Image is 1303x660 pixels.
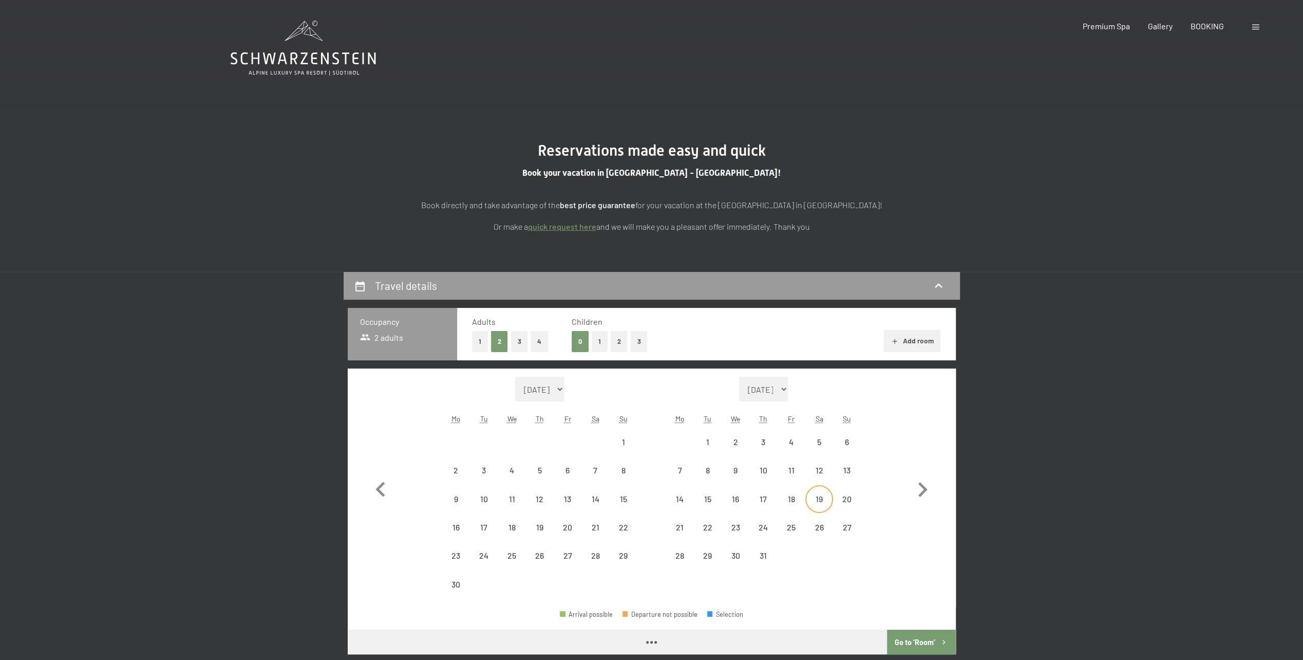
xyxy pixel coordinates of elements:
div: Sun Nov 08 2026 [609,456,637,484]
div: Mon Nov 23 2026 [442,542,470,570]
div: Arrival not possible [498,456,525,484]
div: 4 [499,466,524,492]
div: Arrival not possible [777,456,805,484]
p: Book directly and take advantage of the for your vacation at the [GEOGRAPHIC_DATA] in [GEOGRAPHIC... [395,198,909,212]
a: Gallery [1148,21,1173,31]
div: Arrival not possible [554,456,581,484]
div: Arrival not possible [777,428,805,456]
div: Arrival not possible [666,514,693,541]
div: Tue Dec 22 2026 [694,514,722,541]
div: Arrival not possible [666,542,693,570]
div: Fri Nov 27 2026 [554,542,581,570]
div: Arrival not possible [581,514,609,541]
div: Arrival not possible [442,514,470,541]
div: Arrival not possible [442,456,470,484]
div: Arrival not possible [470,456,498,484]
div: Fri Nov 13 2026 [554,485,581,513]
div: Arrival not possible [833,514,861,541]
div: 20 [834,495,860,521]
div: Arrival not possible [694,514,722,541]
div: 7 [667,466,692,492]
div: Arrival not possible [666,456,693,484]
div: Thu Nov 12 2026 [526,485,554,513]
div: Arrival not possible [722,456,749,484]
div: Sat Dec 26 2026 [805,514,833,541]
div: Arrival not possible [609,514,637,541]
div: 9 [723,466,748,492]
div: 3 [750,438,776,464]
div: Arrival not possible [442,542,470,570]
div: 24 [471,552,497,577]
div: Wed Dec 23 2026 [722,514,749,541]
div: Mon Nov 30 2026 [442,570,470,598]
div: Sat Nov 21 2026 [581,514,609,541]
div: Mon Nov 09 2026 [442,485,470,513]
div: Arrival not possible [777,485,805,513]
div: Sun Dec 06 2026 [833,428,861,456]
div: Wed Nov 18 2026 [498,514,525,541]
div: 30 [443,580,469,606]
div: 18 [499,523,524,549]
div: 1 [610,438,636,464]
div: Arrival not possible [498,485,525,513]
button: 3 [631,331,648,352]
div: Arrival not possible [805,428,833,456]
div: Arrival not possible [526,542,554,570]
div: Arrival not possible [694,428,722,456]
div: Arrival not possible [526,514,554,541]
div: Sat Nov 14 2026 [581,485,609,513]
div: 6 [834,438,860,464]
span: Reservations made easy and quick [538,141,766,159]
div: Thu Dec 03 2026 [749,428,777,456]
abbr: Sunday [619,414,628,423]
div: 30 [723,552,748,577]
button: Add room [883,330,940,353]
abbr: Tuesday [704,414,711,423]
div: 2 [443,466,469,492]
button: 4 [531,331,548,352]
span: 2 adults [360,332,404,343]
abbr: Monday [451,414,461,423]
abbr: Friday [564,414,571,423]
div: Sun Nov 01 2026 [609,428,637,456]
div: Arrival not possible [581,456,609,484]
div: Wed Dec 30 2026 [722,542,749,570]
div: 31 [750,552,776,577]
div: 7 [582,466,608,492]
div: 5 [527,466,553,492]
div: Arrival not possible [526,485,554,513]
div: Arrival not possible [609,456,637,484]
div: Arrival not possible [694,542,722,570]
span: BOOKING [1191,21,1224,31]
div: Wed Nov 25 2026 [498,542,525,570]
abbr: Monday [675,414,684,423]
div: Tue Nov 10 2026 [470,485,498,513]
div: Mon Nov 16 2026 [442,514,470,541]
div: 15 [695,495,721,521]
div: Arrival not possible [470,514,498,541]
div: Sun Nov 15 2026 [609,485,637,513]
abbr: Wednesday [507,414,516,423]
div: Sun Nov 29 2026 [609,542,637,570]
div: Thu Dec 24 2026 [749,514,777,541]
div: Sat Dec 19 2026 [805,485,833,513]
div: 24 [750,523,776,549]
div: Arrival not possible [805,456,833,484]
div: Wed Dec 09 2026 [722,456,749,484]
div: Sat Nov 07 2026 [581,456,609,484]
div: Arrival not possible [498,542,525,570]
div: Arrival not possible [554,485,581,513]
button: 2 [491,331,508,352]
div: Fri Dec 18 2026 [777,485,805,513]
div: 19 [527,523,553,549]
abbr: Tuesday [480,414,488,423]
div: Mon Dec 07 2026 [666,456,693,484]
div: Departure not possible [622,611,697,618]
div: Arrival not possible [749,456,777,484]
div: 23 [723,523,748,549]
div: Fri Nov 06 2026 [554,456,581,484]
div: Tue Dec 29 2026 [694,542,722,570]
div: Tue Nov 24 2026 [470,542,498,570]
div: 27 [834,523,860,549]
